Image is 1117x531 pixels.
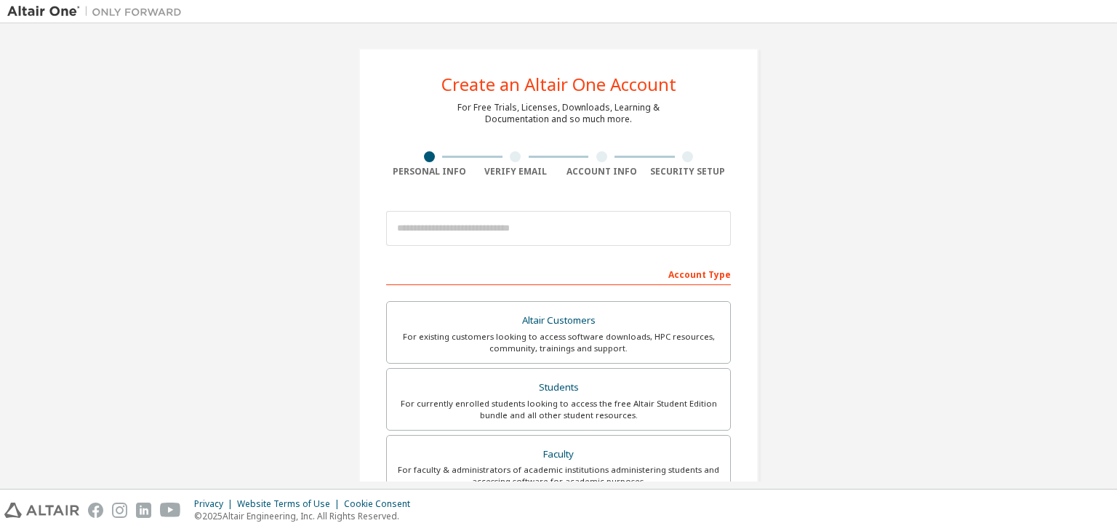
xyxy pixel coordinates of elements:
div: For currently enrolled students looking to access the free Altair Student Edition bundle and all ... [396,398,721,421]
div: Altair Customers [396,311,721,331]
div: Website Terms of Use [237,498,344,510]
div: Account Info [558,166,645,177]
div: Privacy [194,498,237,510]
img: altair_logo.svg [4,503,79,518]
div: For faculty & administrators of academic institutions administering students and accessing softwa... [396,464,721,487]
div: Cookie Consent [344,498,419,510]
p: © 2025 Altair Engineering, Inc. All Rights Reserved. [194,510,419,522]
div: Students [396,378,721,398]
img: youtube.svg [160,503,181,518]
div: Account Type [386,262,731,285]
img: facebook.svg [88,503,103,518]
div: Security Setup [645,166,732,177]
div: Create an Altair One Account [441,76,676,93]
img: instagram.svg [112,503,127,518]
div: For existing customers looking to access software downloads, HPC resources, community, trainings ... [396,331,721,354]
img: linkedin.svg [136,503,151,518]
div: Verify Email [473,166,559,177]
img: Altair One [7,4,189,19]
div: Faculty [396,444,721,465]
div: For Free Trials, Licenses, Downloads, Learning & Documentation and so much more. [457,102,660,125]
div: Personal Info [386,166,473,177]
